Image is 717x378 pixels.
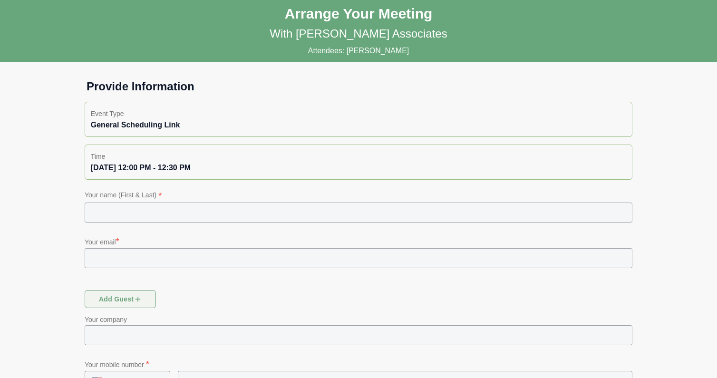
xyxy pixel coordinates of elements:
[91,108,626,119] p: Event Type
[85,189,632,203] p: Your name (First & Last)
[98,290,143,308] span: Add guest
[85,290,156,308] button: Add guest
[91,151,626,162] p: Time
[270,26,447,41] p: With [PERSON_NAME] Associates
[308,45,409,57] p: Attendees: [PERSON_NAME]
[91,162,626,174] div: [DATE] 12:00 PM - 12:30 PM
[91,119,626,131] div: General Scheduling Link
[79,79,638,94] h1: Provide Information
[285,5,433,22] h1: Arrange Your Meeting
[85,235,632,248] p: Your email
[85,314,632,325] p: Your company
[85,358,632,371] p: Your mobile number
